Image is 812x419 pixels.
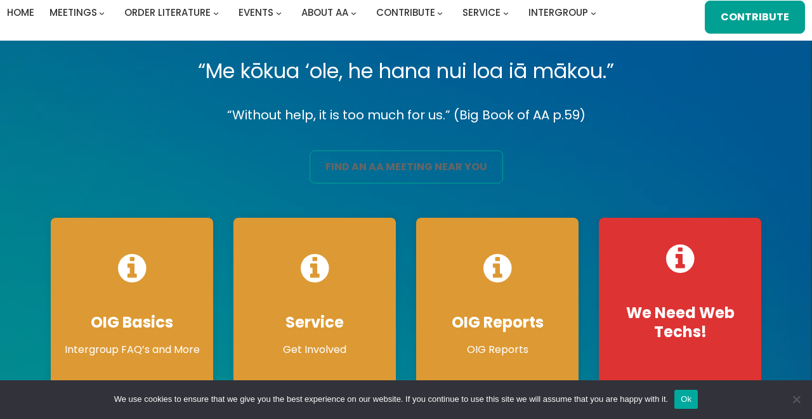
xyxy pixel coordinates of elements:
[674,390,698,409] button: Ok
[49,6,97,19] span: Meetings
[462,4,501,22] a: Service
[429,342,566,357] p: OIG Reports
[790,393,802,406] span: No
[276,10,282,16] button: Events submenu
[49,4,97,22] a: Meetings
[239,4,273,22] a: Events
[41,53,771,89] p: “Me kōkua ‘ole, he hana nui loa iā mākou.”
[239,6,273,19] span: Events
[63,313,200,332] h4: OIG Basics
[41,104,771,126] p: “Without help, it is too much for us.” (Big Book of AA p.59)
[437,10,443,16] button: Contribute submenu
[376,6,435,19] span: Contribute
[310,150,503,183] a: find an aa meeting near you
[213,10,219,16] button: Order Literature submenu
[429,313,566,332] h4: OIG Reports
[246,313,383,332] h4: Service
[301,4,348,22] a: About AA
[705,1,805,34] a: Contribute
[528,6,588,19] span: Intergroup
[246,342,383,357] p: Get Involved
[376,4,435,22] a: Contribute
[124,6,211,19] span: Order Literature
[114,393,668,406] span: We use cookies to ensure that we give you the best experience on our website. If you continue to ...
[351,10,357,16] button: About AA submenu
[462,6,501,19] span: Service
[7,4,601,22] nav: Intergroup
[99,10,105,16] button: Meetings submenu
[612,303,749,342] h4: We Need Web Techs!
[503,10,509,16] button: Service submenu
[63,342,200,357] p: Intergroup FAQ’s and More
[301,6,348,19] span: About AA
[591,10,596,16] button: Intergroup submenu
[7,6,34,19] span: Home
[528,4,588,22] a: Intergroup
[7,4,34,22] a: Home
